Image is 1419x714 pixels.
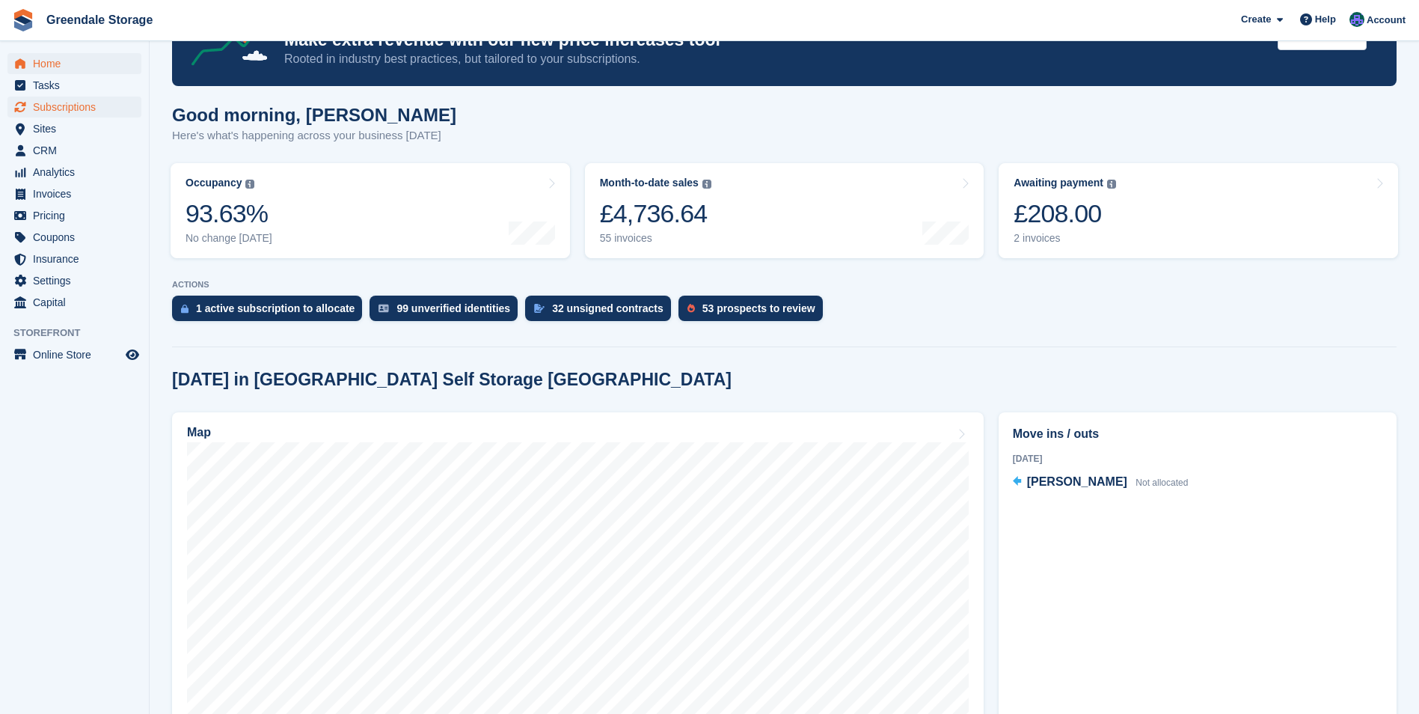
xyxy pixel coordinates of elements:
[33,292,123,313] span: Capital
[370,296,525,329] a: 99 unverified identities
[33,270,123,291] span: Settings
[172,280,1397,290] p: ACTIONS
[13,326,149,341] span: Storefront
[7,53,141,74] a: menu
[40,7,159,32] a: Greendale Storage
[186,232,272,245] div: No change [DATE]
[7,118,141,139] a: menu
[1027,475,1127,488] span: [PERSON_NAME]
[534,304,545,313] img: contract_signature_icon-13c848040528278c33f63329250d36e43548de30e8caae1d1a13099fd9432cc5.svg
[7,248,141,269] a: menu
[702,180,711,189] img: icon-info-grey-7440780725fd019a000dd9b08b2336e03edf1995a4989e88bcd33f0948082b44.svg
[33,183,123,204] span: Invoices
[7,227,141,248] a: menu
[33,53,123,74] span: Home
[1014,198,1116,229] div: £208.00
[1107,180,1116,189] img: icon-info-grey-7440780725fd019a000dd9b08b2336e03edf1995a4989e88bcd33f0948082b44.svg
[33,205,123,226] span: Pricing
[172,127,456,144] p: Here's what's happening across your business [DATE]
[7,344,141,365] a: menu
[172,370,732,390] h2: [DATE] in [GEOGRAPHIC_DATA] Self Storage [GEOGRAPHIC_DATA]
[7,270,141,291] a: menu
[33,248,123,269] span: Insurance
[678,296,830,329] a: 53 prospects to review
[33,97,123,118] span: Subscriptions
[1349,12,1364,27] img: Richard Harrison
[585,163,984,258] a: Month-to-date sales £4,736.64 55 invoices
[1014,232,1116,245] div: 2 invoices
[1013,452,1382,466] div: [DATE]
[33,118,123,139] span: Sites
[181,304,189,314] img: active_subscription_to_allocate_icon-d502201f5373d7db506a760aba3b589e785aa758c864c3986d89f69b8ff3...
[1135,477,1188,488] span: Not allocated
[171,163,570,258] a: Occupancy 93.63% No change [DATE]
[600,232,711,245] div: 55 invoices
[396,302,510,314] div: 99 unverified identities
[600,177,699,189] div: Month-to-date sales
[33,75,123,96] span: Tasks
[123,346,141,364] a: Preview store
[33,162,123,183] span: Analytics
[999,163,1398,258] a: Awaiting payment £208.00 2 invoices
[378,304,389,313] img: verify_identity-adf6edd0f0f0b5bbfe63781bf79b02c33cf7c696d77639b501bdc392416b5a36.svg
[7,140,141,161] a: menu
[284,51,1266,67] p: Rooted in industry best practices, but tailored to your subscriptions.
[33,344,123,365] span: Online Store
[1367,13,1406,28] span: Account
[687,304,695,313] img: prospect-51fa495bee0391a8d652442698ab0144808aea92771e9ea1ae160a38d050c398.svg
[172,105,456,125] h1: Good morning, [PERSON_NAME]
[7,183,141,204] a: menu
[1014,177,1103,189] div: Awaiting payment
[600,198,711,229] div: £4,736.64
[187,426,211,439] h2: Map
[1241,12,1271,27] span: Create
[1013,425,1382,443] h2: Move ins / outs
[7,75,141,96] a: menu
[172,296,370,329] a: 1 active subscription to allocate
[552,302,663,314] div: 32 unsigned contracts
[1013,473,1189,492] a: [PERSON_NAME] Not allocated
[33,140,123,161] span: CRM
[7,292,141,313] a: menu
[7,162,141,183] a: menu
[7,97,141,118] a: menu
[525,296,678,329] a: 32 unsigned contracts
[245,180,254,189] img: icon-info-grey-7440780725fd019a000dd9b08b2336e03edf1995a4989e88bcd33f0948082b44.svg
[12,9,34,31] img: stora-icon-8386f47178a22dfd0bd8f6a31ec36ba5ce8667c1dd55bd0f319d3a0aa187defe.svg
[702,302,815,314] div: 53 prospects to review
[1315,12,1336,27] span: Help
[186,198,272,229] div: 93.63%
[186,177,242,189] div: Occupancy
[7,205,141,226] a: menu
[196,302,355,314] div: 1 active subscription to allocate
[33,227,123,248] span: Coupons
